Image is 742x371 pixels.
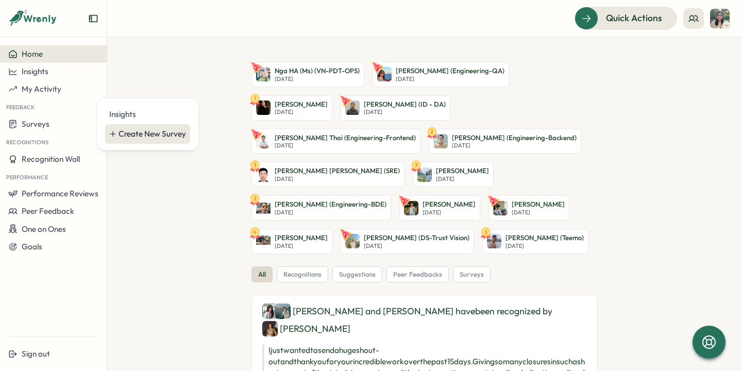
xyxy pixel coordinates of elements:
[275,66,360,76] p: Nga HA (Ms) (VN-PDT-OPS)
[262,303,587,336] div: [PERSON_NAME] and [PERSON_NAME] have been recognized by
[105,124,190,144] a: Create New Survey
[423,209,476,216] p: [DATE]
[22,84,61,94] span: My Activity
[251,62,364,87] a: Nga HA (Ms) (VN-PDT-OPS)Nga HA (Ms) (VN-PDT-OPS)[DATE]
[364,233,469,243] p: [PERSON_NAME] (DS-Trust Vision)
[341,229,474,254] a: Giang Tran (DS-Trust Vision)[PERSON_NAME] (DS-Trust Vision)[DATE]
[423,200,476,209] p: [PERSON_NAME]
[275,109,328,115] p: [DATE]
[377,67,392,81] img: Trinh Vo (Engineering-QA)
[415,161,418,168] text: 3
[275,200,386,209] p: [PERSON_NAME] (Engineering-BDE)
[256,201,271,215] img: Trong Nguyen (Engineering-BDE)
[283,270,322,279] span: recognitions
[253,228,257,235] text: 4
[262,303,278,319] img: Hong NGUYEN (Ms.) (VN-HR-Talent Acquisition)
[487,234,501,248] img: Son Tran (Teemo)
[109,109,186,120] div: Insights
[512,200,565,209] p: [PERSON_NAME]
[275,243,328,249] p: [DATE]
[413,162,494,187] a: 3Minh Pham[PERSON_NAME][DATE]
[251,129,420,154] a: Cuong Thai (Engineering-Frontend)[PERSON_NAME] Thai (Engineering-Frontend)[DATE]
[396,76,504,82] p: [DATE]
[493,201,508,215] img: Duc Tran
[364,243,469,249] p: [DATE]
[251,162,404,187] a: 3Dung Hoang Viet LE (SRE)[PERSON_NAME] [PERSON_NAME] (SRE)[DATE]
[22,49,43,59] span: Home
[505,243,584,249] p: [DATE]
[22,119,49,129] span: Surveys
[275,233,328,243] p: [PERSON_NAME]
[256,100,271,115] img: Ngan Mai
[262,321,278,336] img: Asmita Dutta
[436,176,489,182] p: [DATE]
[105,105,190,124] a: Insights
[452,142,577,149] p: [DATE]
[404,201,418,215] img: Tuyet Phan
[505,233,584,243] p: [PERSON_NAME] (Teemo)
[396,66,504,76] p: [PERSON_NAME] (Engineering-QA)
[429,129,581,154] a: 2Nam Le (Engineering-Backend)[PERSON_NAME] (Engineering-Backend)[DATE]
[433,134,448,148] img: Nam Le (Engineering-Backend)
[364,100,446,109] p: [PERSON_NAME] (ID - DA)
[482,229,588,254] a: 5Son Tran (Teemo)[PERSON_NAME] (Teemo)[DATE]
[22,242,42,251] span: Goals
[575,7,677,29] button: Quick Actions
[119,128,186,140] div: Create New Survey
[256,67,271,81] img: Nga HA (Ms) (VN-PDT-OPS)
[339,270,376,279] span: suggestions
[275,303,291,319] img: Ngoc PHAM (Ms.) (VN-HR-Talent Acquisition)
[22,349,50,359] span: Sign out
[275,209,386,216] p: [DATE]
[275,100,328,109] p: [PERSON_NAME]
[22,154,80,164] span: Recognition Wall
[22,66,48,76] span: Insights
[399,195,480,221] a: Tuyet Phan[PERSON_NAME][DATE]
[606,11,662,25] span: Quick Actions
[22,206,74,216] span: Peer Feedback
[373,62,509,87] a: Trinh Vo (Engineering-QA)[PERSON_NAME] (Engineering-QA)[DATE]
[88,13,98,24] button: Expand sidebar
[460,270,484,279] span: surveys
[254,195,257,202] text: 2
[275,166,400,176] p: [PERSON_NAME] [PERSON_NAME] (SRE)
[393,270,442,279] span: peer feedbacks
[431,128,434,135] text: 2
[345,100,360,115] img: Ardi MARGIATNA (ID - DA)
[484,228,487,235] text: 5
[254,94,256,102] text: 1
[258,270,266,279] span: all
[341,95,450,121] a: Ardi MARGIATNA (ID - DA)[PERSON_NAME] (ID - DA)[DATE]
[251,229,332,254] a: 4Long Nguyen Bao[PERSON_NAME][DATE]
[452,133,577,143] p: [PERSON_NAME] (Engineering-Backend)
[251,195,391,221] a: 2Trong Nguyen (Engineering-BDE)[PERSON_NAME] (Engineering-BDE)[DATE]
[256,234,271,248] img: Long Nguyen Bao
[256,134,271,148] img: Cuong Thai (Engineering-Frontend)
[275,76,360,82] p: [DATE]
[275,133,416,143] p: [PERSON_NAME] Thai (Engineering-Frontend)
[22,189,98,198] span: Performance Reviews
[488,195,569,221] a: Duc Tran[PERSON_NAME][DATE]
[364,109,446,115] p: [DATE]
[275,142,416,149] p: [DATE]
[251,95,332,121] a: 1Ngan Mai[PERSON_NAME][DATE]
[417,167,432,182] img: Minh Pham
[254,161,257,168] text: 3
[262,321,350,336] div: [PERSON_NAME]
[22,224,66,234] span: One on Ones
[275,176,400,182] p: [DATE]
[345,234,360,248] img: Giang Tran (DS-Trust Vision)
[710,9,730,28] img: Michelle Anne Selisana
[256,167,271,182] img: Dung Hoang Viet LE (SRE)
[512,209,565,216] p: [DATE]
[436,166,489,176] p: [PERSON_NAME]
